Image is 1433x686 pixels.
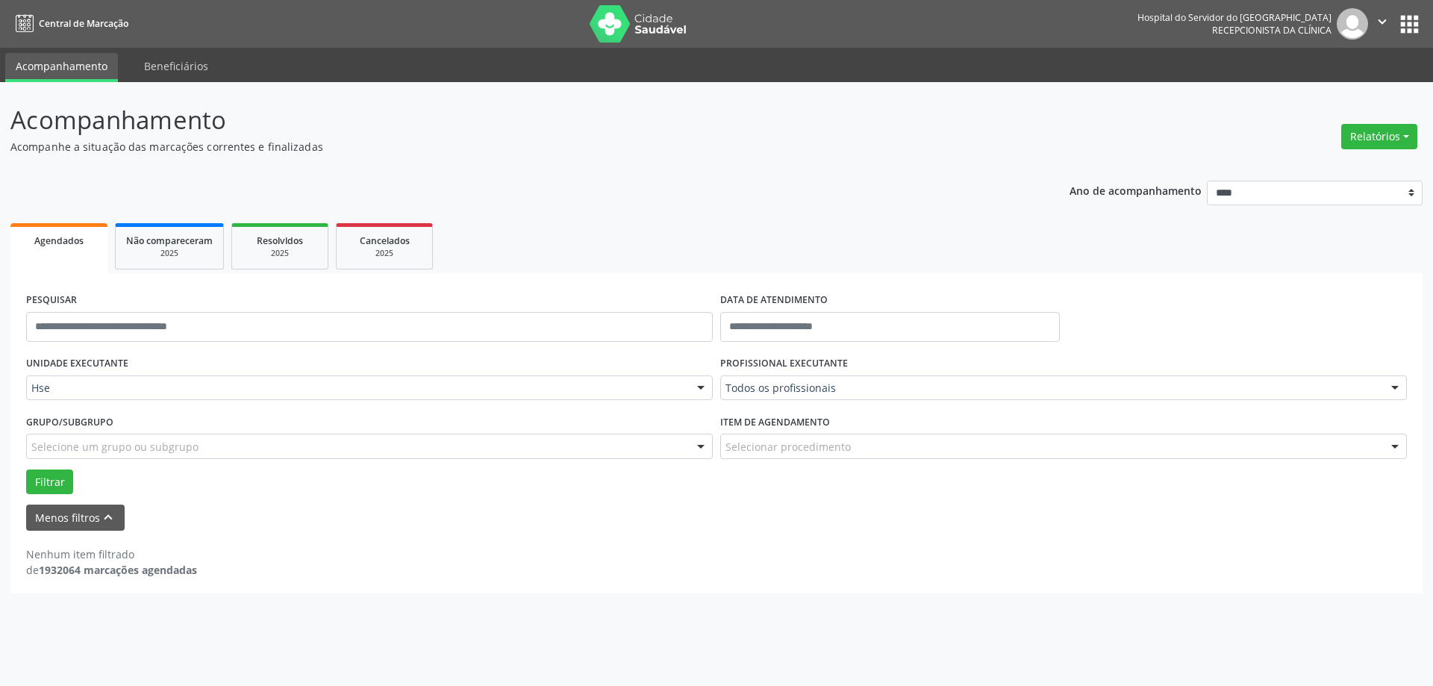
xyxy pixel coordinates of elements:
[10,102,999,139] p: Acompanhamento
[257,234,303,247] span: Resolvidos
[126,248,213,259] div: 2025
[31,381,682,396] span: Hse
[134,53,219,79] a: Beneficiários
[720,411,830,434] label: Item de agendamento
[26,546,197,562] div: Nenhum item filtrado
[1212,24,1331,37] span: Recepcionista da clínica
[360,234,410,247] span: Cancelados
[1368,8,1396,40] button: 
[26,562,197,578] div: de
[720,289,828,312] label: DATA DE ATENDIMENTO
[725,381,1376,396] span: Todos os profissionais
[26,411,113,434] label: Grupo/Subgrupo
[34,234,84,247] span: Agendados
[725,439,851,455] span: Selecionar procedimento
[100,509,116,526] i: keyboard_arrow_up
[10,11,128,36] a: Central de Marcação
[347,248,422,259] div: 2025
[39,563,197,577] strong: 1932064 marcações agendadas
[1070,181,1202,199] p: Ano de acompanhamento
[720,352,848,375] label: PROFISSIONAL EXECUTANTE
[5,53,118,82] a: Acompanhamento
[1396,11,1423,37] button: apps
[243,248,317,259] div: 2025
[1137,11,1331,24] div: Hospital do Servidor do [GEOGRAPHIC_DATA]
[26,289,77,312] label: PESQUISAR
[26,470,73,495] button: Filtrar
[1374,13,1390,30] i: 
[31,439,199,455] span: Selecione um grupo ou subgrupo
[26,352,128,375] label: UNIDADE EXECUTANTE
[39,17,128,30] span: Central de Marcação
[10,139,999,155] p: Acompanhe a situação das marcações correntes e finalizadas
[126,234,213,247] span: Não compareceram
[1341,124,1417,149] button: Relatórios
[1337,8,1368,40] img: img
[26,505,125,531] button: Menos filtroskeyboard_arrow_up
